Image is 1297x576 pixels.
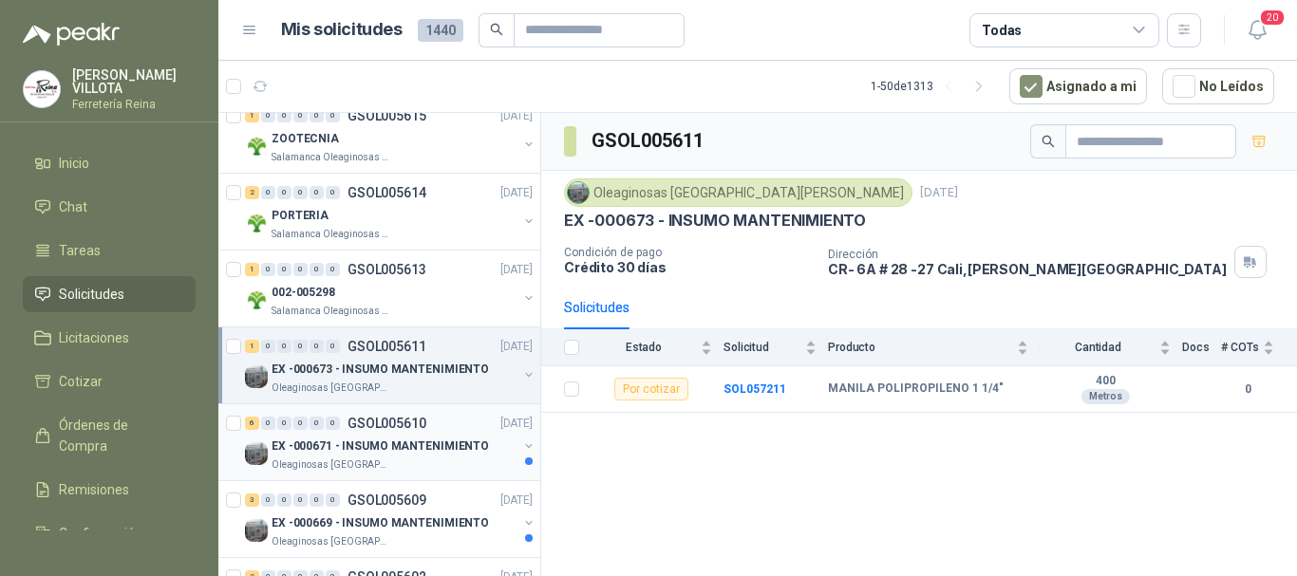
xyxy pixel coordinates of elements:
img: Company Logo [24,71,60,107]
div: Oleaginosas [GEOGRAPHIC_DATA][PERSON_NAME] [564,178,912,207]
p: Ferretería Reina [72,99,196,110]
a: Tareas [23,232,196,269]
div: 3 [245,493,259,507]
img: Company Logo [245,519,268,542]
a: Inicio [23,145,196,181]
p: GSOL005615 [348,109,426,122]
div: 1 [245,340,259,353]
div: Solicitudes [564,297,630,318]
p: ZOOTECNIA [272,130,339,148]
div: 0 [293,186,308,199]
div: 0 [277,109,291,122]
div: Por cotizar [614,378,688,400]
th: Estado [591,329,724,366]
div: 0 [310,186,324,199]
b: 400 [1040,374,1171,389]
span: Licitaciones [59,327,129,348]
a: Órdenes de Compra [23,407,196,464]
div: 0 [293,109,308,122]
span: # COTs [1221,341,1259,354]
a: 6 0 0 0 0 0 GSOL005610[DATE] Company LogoEX -000671 - INSUMO MANTENIMIENTOOleaginosas [GEOGRAPHIC... [245,412,536,473]
p: GSOL005609 [348,493,426,507]
div: 0 [261,493,275,507]
p: Oleaginosas [GEOGRAPHIC_DATA][PERSON_NAME] [272,457,391,473]
p: [DATE] [500,107,533,125]
div: 0 [293,493,308,507]
div: 0 [277,340,291,353]
div: 0 [293,417,308,430]
a: 3 0 0 0 0 0 GSOL005609[DATE] Company LogoEX -000669 - INSUMO MANTENIMIENTOOleaginosas [GEOGRAPHIC... [245,489,536,549]
div: 1 - 50 de 1313 [871,71,994,102]
th: Cantidad [1040,329,1182,366]
a: Cotizar [23,363,196,399]
b: MANILA POLIPROPILENO 1 1/4" [828,381,1004,397]
div: 0 [326,186,340,199]
p: CR- 6A # 28 -27 Cali , [PERSON_NAME][GEOGRAPHIC_DATA] [828,261,1227,277]
p: Condición de pago [564,246,813,259]
p: [DATE] [500,184,533,202]
a: Configuración [23,515,196,551]
p: Oleaginosas [GEOGRAPHIC_DATA][PERSON_NAME] [272,381,391,396]
p: [DATE] [500,338,533,356]
span: Órdenes de Compra [59,415,178,456]
p: Oleaginosas [GEOGRAPHIC_DATA][PERSON_NAME] [272,534,391,549]
div: 0 [326,263,340,276]
div: 0 [310,263,324,276]
div: 0 [293,340,308,353]
img: Company Logo [245,288,268,311]
p: [PERSON_NAME] VILLOTA [72,68,196,95]
span: search [1042,135,1055,148]
a: 2 0 0 0 0 0 GSOL005614[DATE] Company LogoPORTERIASalamanca Oleaginosas SAS [245,181,536,242]
img: Logo peakr [23,23,120,46]
div: 0 [326,417,340,430]
p: EX -000673 - INSUMO MANTENIMIENTO [564,211,866,231]
span: Configuración [59,523,142,544]
span: Remisiones [59,479,129,500]
div: 0 [310,417,324,430]
span: 1440 [418,19,463,42]
div: 0 [310,340,324,353]
a: Remisiones [23,472,196,508]
div: 0 [310,109,324,122]
a: 1 0 0 0 0 0 GSOL005615[DATE] Company LogoZOOTECNIASalamanca Oleaginosas SAS [245,104,536,165]
h3: GSOL005611 [592,126,706,156]
p: GSOL005611 [348,340,426,353]
a: Licitaciones [23,320,196,356]
b: 0 [1221,381,1274,399]
div: 0 [326,109,340,122]
p: Salamanca Oleaginosas SAS [272,304,391,319]
h1: Mis solicitudes [281,16,403,44]
th: Solicitud [724,329,828,366]
span: Estado [591,341,697,354]
b: SOL057211 [724,382,786,396]
div: 0 [293,263,308,276]
span: Cantidad [1040,341,1156,354]
p: PORTERIA [272,207,329,225]
p: EX -000671 - INSUMO MANTENIMIENTO [272,437,489,455]
span: Tareas [59,240,101,261]
p: Crédito 30 días [564,259,813,275]
div: 0 [261,263,275,276]
button: No Leídos [1162,68,1274,104]
p: [DATE] [500,261,533,279]
th: Docs [1182,329,1221,366]
div: 0 [277,263,291,276]
span: search [490,23,503,36]
div: 0 [277,417,291,430]
span: 20 [1259,9,1286,27]
div: 0 [326,340,340,353]
p: [DATE] [500,415,533,433]
p: [DATE] [920,184,958,202]
button: 20 [1240,13,1274,47]
p: Dirección [828,248,1227,261]
img: Company Logo [245,212,268,234]
div: 1 [245,109,259,122]
p: EX -000673 - INSUMO MANTENIMIENTO [272,361,489,379]
span: Chat [59,196,87,217]
div: Metros [1081,389,1130,404]
button: Asignado a mi [1009,68,1147,104]
div: 0 [261,109,275,122]
a: Chat [23,189,196,225]
a: 1 0 0 0 0 0 GSOL005611[DATE] Company LogoEX -000673 - INSUMO MANTENIMIENTOOleaginosas [GEOGRAPHIC... [245,335,536,396]
th: # COTs [1221,329,1297,366]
